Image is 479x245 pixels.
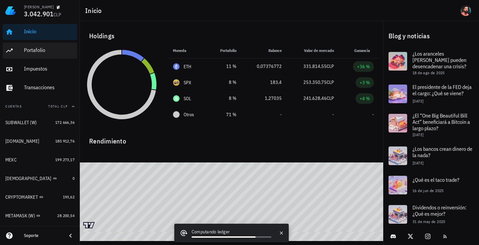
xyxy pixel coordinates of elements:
[5,5,16,16] img: LedgiFi
[3,80,77,96] a: Transacciones
[173,95,180,102] div: SOL-icon
[412,99,423,104] span: [DATE]
[412,50,466,70] span: ¿Los aranceles [PERSON_NAME] pueden desencadenar una crisis?
[184,63,192,70] div: ETH
[5,120,37,125] div: SUBWALLET (W)
[24,84,75,91] div: Transacciones
[192,228,271,236] div: Computando ledger
[213,63,237,70] div: 11 %
[5,157,17,163] div: MEXC
[287,43,339,59] th: Valor de mercado
[173,79,180,86] div: SPX-icon
[327,95,334,101] span: CLP
[3,152,77,168] a: MEXC 199.273,17
[412,84,472,97] span: El presidente de la FED deja el cargo: ¿Qué se viene?
[303,63,327,69] span: 331.814,55
[383,200,479,229] a: Dividendos o reinversión: ¿Qué es mejor? 31 de may de 2025
[412,112,470,131] span: ¿El “One Big Beautiful Bill Act” beneficiará a Bitcoin a largo plazo?
[55,120,75,125] span: 172.666,36
[213,79,237,86] div: 8 %
[3,208,77,224] a: METAMASK (W) 28.200,54
[412,70,445,75] span: 18 de ago de 2025
[412,160,423,165] span: [DATE]
[383,170,479,200] a: ¿Qué es el taco trade? 16 de jun de 2025
[24,28,75,35] div: Inicio
[332,112,334,118] span: -
[412,219,445,224] span: 31 de may de 2025
[24,9,54,18] span: 3.042.901
[242,43,287,59] th: Balance
[360,95,370,102] div: +4 %
[24,47,75,53] div: Portafolio
[85,5,104,16] h1: Inicio
[247,79,282,86] div: 183,4
[3,170,77,186] a: [DEMOGRAPHIC_DATA] 0
[412,145,472,158] span: ¿Los bancos crean dinero de la nada?
[24,4,54,10] div: [PERSON_NAME]
[173,63,180,70] div: ETH-icon
[412,188,444,193] span: 16 de jun de 2025
[63,194,75,199] span: 193,62
[383,47,479,79] a: ¿Los aranceles [PERSON_NAME] pueden desencadenar una crisis? 18 de ago de 2025
[213,111,237,118] div: 71 %
[213,95,237,102] div: 8 %
[360,79,370,86] div: +3 %
[24,233,61,238] div: Soporte
[48,104,68,109] span: Total CLP
[3,133,77,149] a: [DOMAIN_NAME] 180.912,76
[412,204,466,217] span: Dividendos o reinversión: ¿Qué es mejor?
[303,79,327,85] span: 253.350,75
[383,109,479,141] a: ¿El “One Big Beautiful Bill Act” beneficiará a Bitcoin a largo plazo? [DATE]
[460,5,471,16] div: avatar
[357,63,370,70] div: +36 %
[54,12,61,18] span: CLP
[247,95,282,102] div: 1,27035
[55,157,75,162] span: 199.273,17
[3,24,77,40] a: Inicio
[83,222,95,228] a: Charting by TradingView
[3,61,77,77] a: Impuestos
[412,176,459,183] span: ¿Qué es el taco trade?
[5,194,38,200] div: CRYPTOMARKET
[73,176,75,181] span: 0
[5,138,39,144] div: [DOMAIN_NAME]
[55,138,75,143] span: 180.912,76
[327,79,334,85] span: CLP
[168,43,208,59] th: Moneda
[24,66,75,72] div: Impuestos
[5,176,52,181] div: [DEMOGRAPHIC_DATA]
[280,112,282,118] span: -
[5,213,35,219] div: METAMASK (W)
[383,25,479,47] div: Blog y noticias
[184,95,191,102] div: SOL
[372,112,374,118] span: -
[184,79,192,86] div: SPX
[3,99,77,115] button: CuentasTotal CLP
[208,43,242,59] th: Portafolio
[247,63,282,70] div: 0,07376772
[383,141,479,170] a: ¿Los bancos crean dinero de la nada? [DATE]
[383,79,479,109] a: El presidente de la FED deja el cargo: ¿Qué se viene? [DATE]
[3,43,77,59] a: Portafolio
[84,130,379,146] div: Rendimiento
[3,115,77,130] a: SUBWALLET (W) 172.666,36
[303,95,327,101] span: 241.628,46
[354,48,374,53] span: Ganancia
[412,132,423,137] span: [DATE]
[3,189,77,205] a: CRYPTOMARKET 193,62
[84,25,379,47] div: Holdings
[184,111,194,118] span: Otros
[327,63,334,69] span: CLP
[57,213,75,218] span: 28.200,54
